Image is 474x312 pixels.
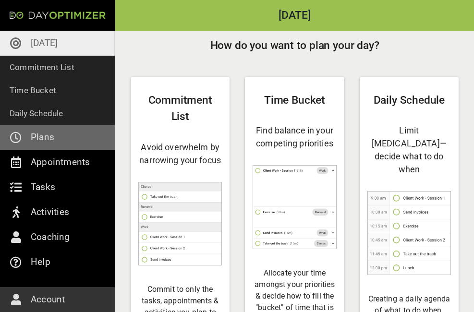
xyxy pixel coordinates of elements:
p: Help [31,254,50,270]
p: Account [31,292,65,307]
h2: [DATE] [115,10,474,21]
h2: How do you want to plan your day? [131,37,459,54]
p: Activities [31,204,69,220]
p: Coaching [31,229,70,245]
h2: Daily Schedule [367,92,451,108]
p: Appointments [31,155,90,170]
h4: Find balance in your competing priorities [253,124,336,150]
p: Time Bucket [10,84,56,97]
p: [DATE] [31,36,58,51]
p: Tasks [31,180,55,195]
img: Day Optimizer [10,12,106,19]
p: Plans [31,130,54,145]
h2: Commitment List [138,92,222,125]
p: Daily Schedule [10,107,63,120]
h4: Limit [MEDICAL_DATA]—decide what to do when [367,124,451,176]
p: Commitment List [10,60,74,74]
h4: Avoid overwhelm by narrowing your focus [138,141,222,167]
h2: Time Bucket [253,92,336,108]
